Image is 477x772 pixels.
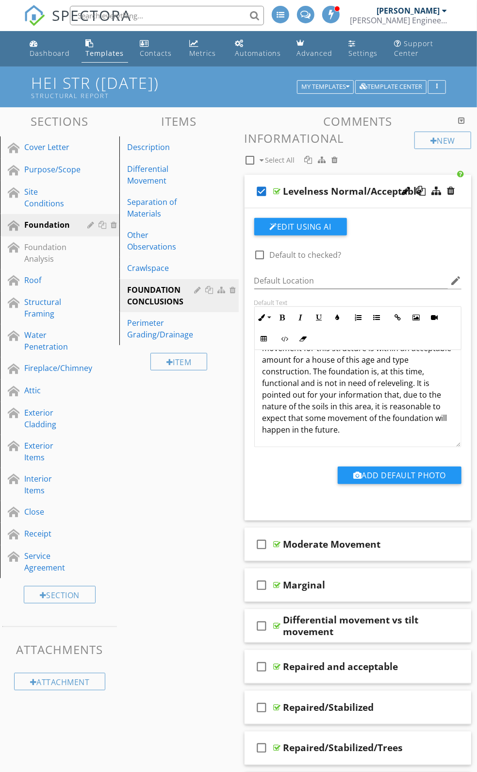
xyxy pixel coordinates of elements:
div: Marginal [283,579,326,591]
h1: HEI STR ([DATE]) [31,74,446,99]
input: Search everything... [70,6,264,25]
div: Automations [235,49,281,58]
div: Separation of Materials [127,196,197,219]
div: Exterior Cladding [24,407,73,430]
i: check_box_outline_blank [254,533,270,556]
div: Repaired and acceptable [283,661,398,672]
i: check_box_outline_blank [254,737,270,760]
a: Templates [82,35,128,63]
div: Service Agreement [24,550,73,573]
button: Insert Table [255,330,273,348]
div: Advanced [296,49,332,58]
button: Underline (Ctrl+U) [310,308,329,327]
div: Moderate Movement [283,538,381,550]
button: Bold (Ctrl+B) [273,308,292,327]
a: Advanced [293,35,337,63]
div: Item [150,353,208,370]
div: Template Center [360,84,422,90]
div: Other Observations [127,229,197,252]
div: Hedderman Engineering. INC. [350,16,447,25]
button: Clear Formatting [294,330,313,348]
div: Section [24,586,96,604]
div: Water Penetration [24,329,73,352]
div: Templates [85,49,124,58]
div: [PERSON_NAME] [377,6,440,16]
button: Add Default Photo [338,467,461,484]
div: Structural Framing [24,296,73,319]
a: Dashboard [26,35,74,63]
div: Settings [348,49,378,58]
div: Repaired/Stabilized/Trees [283,742,403,754]
label: Default to checked? [270,250,342,260]
button: Template Center [355,80,427,94]
i: edit [450,275,461,286]
i: check_box_outline_blank [254,573,270,597]
i: check_box_outline_blank [254,614,270,638]
h3: Comments [245,115,472,128]
a: Automations (Advanced) [231,35,285,63]
div: Interior Items [24,473,73,496]
div: Crawlspace [127,262,197,274]
div: Description [127,141,197,153]
div: Close [24,506,73,518]
button: Insert Video [426,308,444,327]
span: SPECTORA [52,5,132,25]
button: Edit Using AI [254,218,347,235]
a: Metrics [186,35,224,63]
a: Settings [345,35,383,63]
div: STRUCTURAL REPORT [31,92,301,100]
div: Differential movement vs tilt movement [283,614,439,638]
div: Default Text [254,299,462,306]
div: Repaired/Stabilized [283,702,374,713]
button: Ordered List [349,308,368,327]
div: Perimeter Grading/Drainage [127,317,197,340]
button: Insert Image (Ctrl+P) [407,308,426,327]
button: Insert Link (Ctrl+K) [389,308,407,327]
img: The Best Home Inspection Software - Spectora [24,5,45,26]
i: check_box_outline_blank [254,655,270,678]
h3: Items [119,115,239,128]
button: Inline Style [255,308,273,327]
i: check_box [254,180,270,203]
div: Attic [24,385,73,396]
div: Receipt [24,528,73,539]
div: New [414,132,471,149]
div: Dashboard [30,49,70,58]
div: Metrics [190,49,216,58]
div: Attachment [14,673,106,690]
button: Italic (Ctrl+I) [292,308,310,327]
div: My Templates [301,84,349,90]
div: Exterior Items [24,440,73,463]
div: Purpose/Scope [24,164,81,175]
span: Select All [265,155,295,165]
button: Colors [329,308,347,327]
div: FOUNDATION CONCLUSIONS [127,284,197,307]
div: Cover Letter [24,141,73,153]
div: Levelness Normal/Acceptable [283,185,422,197]
div: Support Center [395,39,434,58]
button: My Templates [297,80,354,94]
div: Foundation Analysis [24,241,73,265]
div: Roof [24,274,73,286]
div: Foundation [24,219,73,231]
a: Template Center [355,82,427,90]
h3: Informational [245,132,472,145]
a: Support Center [391,35,451,63]
div: Site Conditions [24,186,73,209]
a: Contacts [136,35,178,63]
i: check_box_outline_blank [254,696,270,719]
button: Unordered List [368,308,386,327]
a: SPECTORA [24,13,132,34]
div: Fireplace/Chimney [24,362,92,374]
div: Differential Movement [127,163,197,186]
input: Default Location [254,273,448,289]
div: Contacts [140,49,172,58]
